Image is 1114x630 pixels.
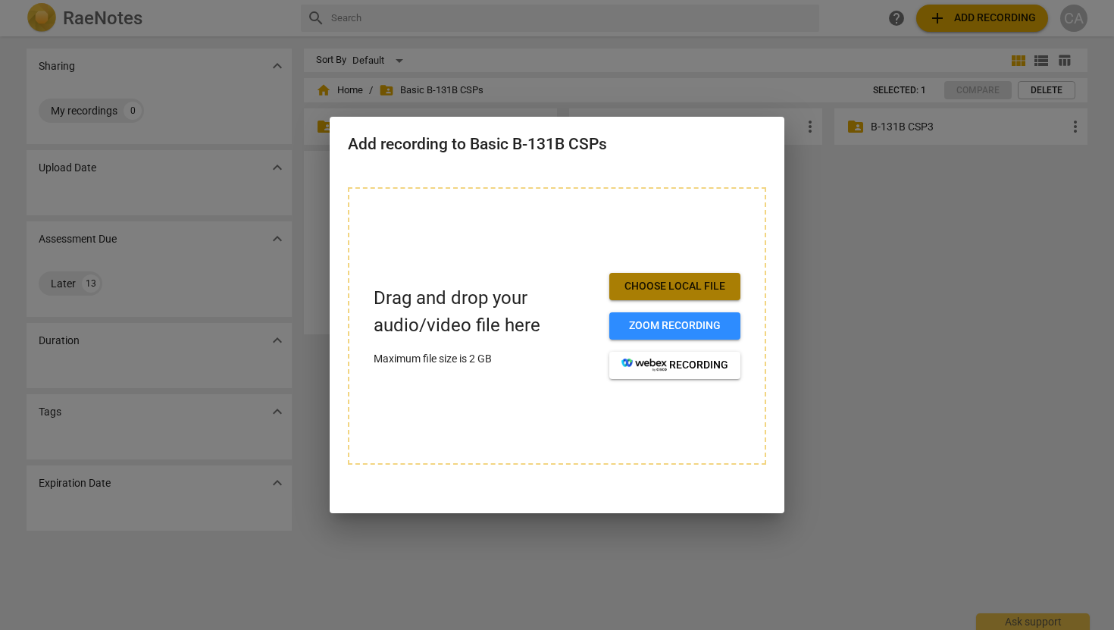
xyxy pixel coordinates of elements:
[374,351,597,367] p: Maximum file size is 2 GB
[609,273,740,300] button: Choose local file
[609,312,740,340] button: Zoom recording
[609,352,740,379] button: recording
[374,285,597,338] p: Drag and drop your audio/video file here
[621,358,728,373] span: recording
[348,135,766,154] h2: Add recording to Basic B-131B CSPs
[621,318,728,334] span: Zoom recording
[621,279,728,294] span: Choose local file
